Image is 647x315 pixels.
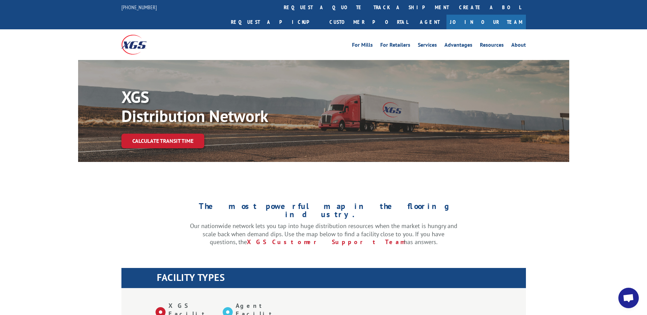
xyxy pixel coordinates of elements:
[511,42,526,50] a: About
[444,42,472,50] a: Advantages
[380,42,410,50] a: For Retailers
[226,15,324,29] a: Request a pickup
[121,134,204,148] a: Calculate transit time
[121,4,157,11] a: [PHONE_NUMBER]
[157,273,526,286] h1: FACILITY TYPES
[190,222,457,246] p: Our nationwide network lets you tap into huge distribution resources when the market is hungry an...
[121,87,326,125] p: XGS Distribution Network
[618,288,639,308] a: Open chat
[190,202,457,222] h1: The most powerful map in the flooring industry.
[446,15,526,29] a: Join Our Team
[247,238,404,246] a: XGS Customer Support Team
[324,15,413,29] a: Customer Portal
[352,42,373,50] a: For Mills
[480,42,504,50] a: Resources
[418,42,437,50] a: Services
[413,15,446,29] a: Agent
